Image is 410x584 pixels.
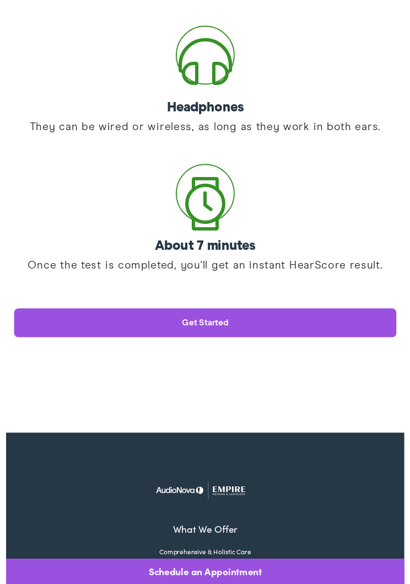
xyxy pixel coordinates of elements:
a: Comprehensive & Holistic Care [8,562,402,572]
img: Empire Hearing & Audiology [147,484,263,525]
p: They can be wired or wireless, as long as they work in both ears. [19,124,391,138]
p: Once the test is completed, you'll get an instant HearScore result. [17,266,393,280]
a: Get started [8,318,402,347]
h6: Headphones [19,104,391,117]
h6: About 7 minutes [17,246,393,260]
a: What We Offer [8,537,402,551]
